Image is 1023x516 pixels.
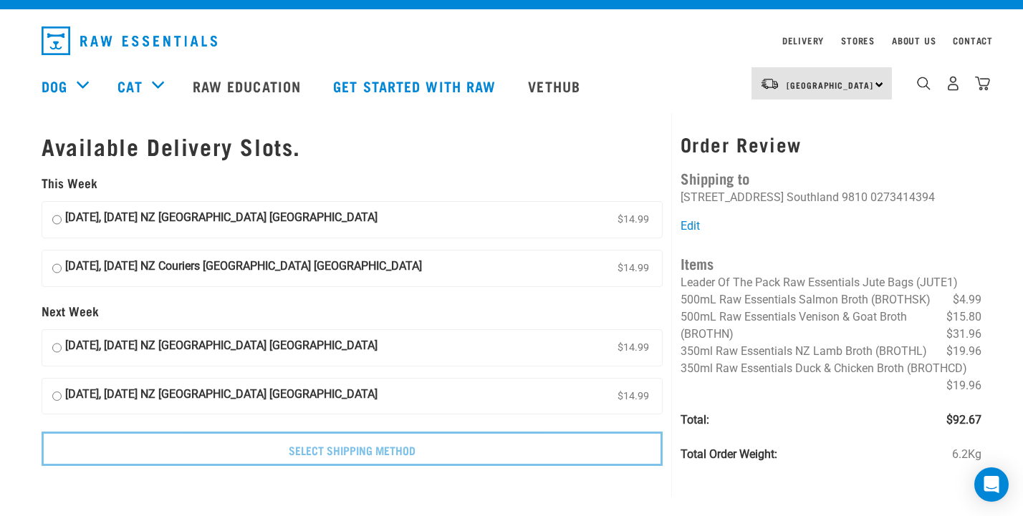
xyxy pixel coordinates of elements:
[65,337,378,359] strong: [DATE], [DATE] NZ [GEOGRAPHIC_DATA] [GEOGRAPHIC_DATA]
[952,446,981,463] span: 6.2Kg
[946,308,981,326] span: $15.80
[681,167,981,189] h4: Shipping to
[681,133,981,155] h3: Order Review
[870,190,935,204] li: 0273414394
[892,38,936,43] a: About Us
[681,344,927,358] span: 350ml Raw Essentials NZ Lamb Broth (BROTHL)
[42,75,67,97] a: Dog
[917,77,931,90] img: home-icon-1@2x.png
[52,258,62,279] input: [DATE], [DATE] NZ Couriers [GEOGRAPHIC_DATA] [GEOGRAPHIC_DATA] $14.99
[681,252,981,274] h4: Items
[42,26,217,55] img: Raw Essentials Logo
[974,467,1009,502] div: Open Intercom Messenger
[946,326,981,343] span: $31.96
[52,386,62,407] input: [DATE], [DATE] NZ [GEOGRAPHIC_DATA] [GEOGRAPHIC_DATA] $14.99
[52,209,62,230] input: [DATE], [DATE] NZ [GEOGRAPHIC_DATA] [GEOGRAPHIC_DATA] $14.99
[953,291,981,308] span: $4.99
[681,447,777,461] strong: Total Order Weight:
[42,176,663,190] h5: This Week
[42,304,663,318] h5: Next Week
[514,57,598,115] a: Vethub
[946,76,961,91] img: user.png
[319,57,514,115] a: Get started with Raw
[615,209,652,230] span: $14.99
[42,133,663,159] h1: Available Delivery Slots.
[65,209,378,230] strong: [DATE], [DATE] NZ [GEOGRAPHIC_DATA] [GEOGRAPHIC_DATA]
[52,337,62,359] input: [DATE], [DATE] NZ [GEOGRAPHIC_DATA] [GEOGRAPHIC_DATA] $14.99
[841,38,875,43] a: Stores
[782,38,824,43] a: Delivery
[787,190,868,204] li: Southland 9810
[953,38,993,43] a: Contact
[681,276,958,289] span: Leader Of The Pack Raw Essentials Jute Bags (JUTE1)
[117,75,142,97] a: Cat
[681,361,967,375] span: 350ml Raw Essentials Duck & Chicken Broth (BROTHCD)
[30,21,993,61] nav: dropdown navigation
[946,377,981,394] span: $19.96
[681,413,709,427] strong: Total:
[787,82,873,87] span: [GEOGRAPHIC_DATA]
[681,293,931,306] span: 500mL Raw Essentials Salmon Broth (BROTHSK)
[681,310,907,341] span: 500mL Raw Essentials Venison & Goat Broth (BROTHN)
[975,76,990,91] img: home-icon@2x.png
[65,258,422,279] strong: [DATE], [DATE] NZ Couriers [GEOGRAPHIC_DATA] [GEOGRAPHIC_DATA]
[65,386,378,407] strong: [DATE], [DATE] NZ [GEOGRAPHIC_DATA] [GEOGRAPHIC_DATA]
[178,57,319,115] a: Raw Education
[615,258,652,279] span: $14.99
[946,412,981,429] span: $92.67
[946,343,981,360] span: $19.96
[760,77,779,90] img: van-moving.png
[681,190,784,204] li: [STREET_ADDRESS]
[615,386,652,407] span: $14.99
[681,219,700,233] a: Edit
[615,337,652,359] span: $14.99
[42,432,663,466] input: Select Shipping Method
